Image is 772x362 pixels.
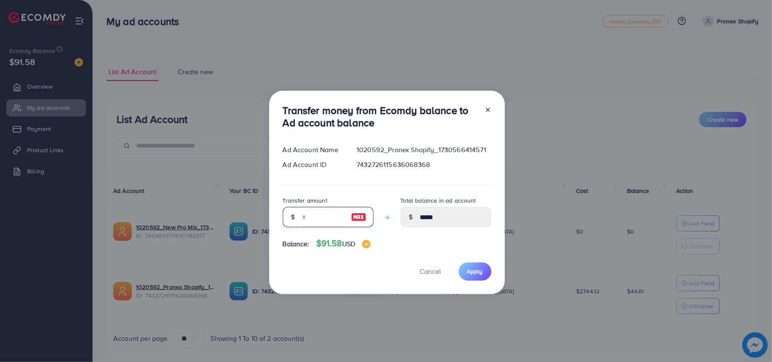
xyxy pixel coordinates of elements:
[401,196,476,205] label: Total balance in ad account
[410,262,452,281] button: Cancel
[316,238,371,249] h4: $91.58
[420,267,441,276] span: Cancel
[351,212,366,222] img: image
[283,104,478,129] h3: Transfer money from Ecomdy balance to Ad account balance
[350,160,498,170] div: 7432726115636068368
[362,240,371,248] img: image
[276,160,350,170] div: Ad Account ID
[342,239,355,248] span: USD
[276,145,350,155] div: Ad Account Name
[467,267,483,276] span: Apply
[283,196,327,205] label: Transfer amount
[459,262,491,281] button: Apply
[350,145,498,155] div: 1020592_Pronex Shopify_1730566414571
[283,239,309,249] span: Balance:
